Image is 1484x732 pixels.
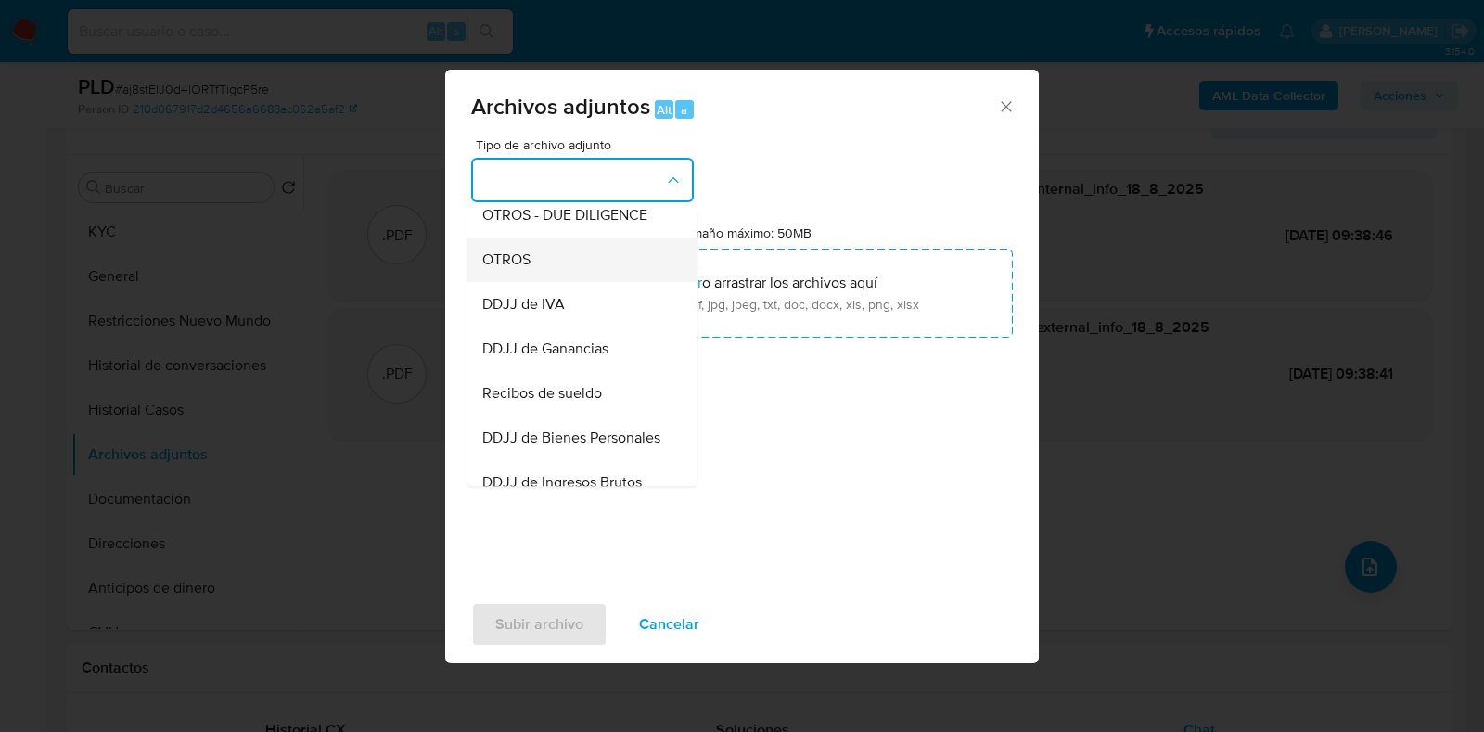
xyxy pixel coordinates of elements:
[679,225,812,241] label: Tamaño máximo: 50MB
[615,602,723,647] button: Cancelar
[681,101,687,119] span: a
[471,90,650,122] span: Archivos adjuntos
[482,250,531,269] span: OTROS
[657,101,672,119] span: Alt
[482,206,647,225] span: OTROS - DUE DILIGENCE
[482,340,608,358] span: DDJJ de Ganancias
[482,384,602,403] span: Recibos de sueldo
[482,295,565,314] span: DDJJ de IVA
[997,97,1014,114] button: Cerrar
[639,604,699,645] span: Cancelar
[476,138,698,151] span: Tipo de archivo adjunto
[482,429,660,447] span: DDJJ de Bienes Personales
[482,473,642,492] span: DDJJ de Ingresos Brutos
